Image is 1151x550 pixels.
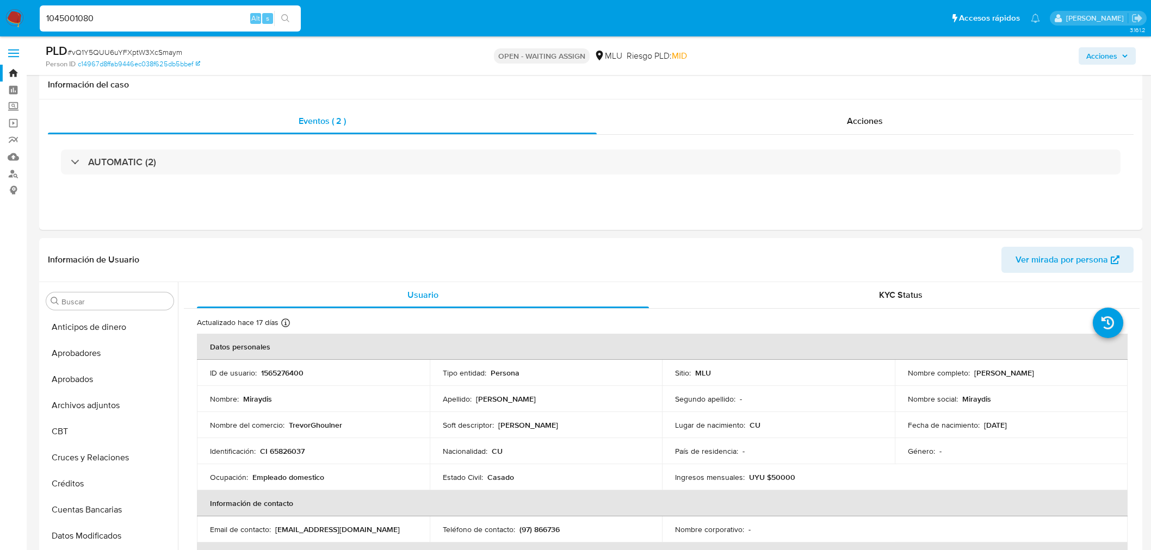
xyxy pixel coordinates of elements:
input: Buscar [61,297,169,307]
span: MID [672,49,687,62]
p: - [939,446,942,456]
button: Buscar [51,297,59,305]
p: Teléfono de contacto : [443,524,515,534]
p: Estado Civil : [443,472,483,482]
span: KYC Status [879,289,923,301]
p: Persona [491,368,519,378]
p: Género : [908,446,935,456]
p: Empleado domestico [252,472,324,482]
span: Accesos rápidos [959,12,1020,24]
div: MLU [594,50,622,62]
p: Nombre : [210,394,239,404]
p: ID de usuario : [210,368,257,378]
p: [PERSON_NAME] [498,420,558,430]
span: Eventos ( 2 ) [299,115,346,127]
a: Salir [1131,12,1143,24]
p: TrevorGhoulner [289,420,342,430]
p: (97) 866736 [519,524,560,534]
span: # vQ1Y5QUU6uYFXptW3XcSmaym [67,47,182,58]
span: Alt [251,13,260,23]
p: OPEN - WAITING ASSIGN [494,48,590,64]
button: search-icon [274,11,296,26]
button: Aprobadores [42,340,178,366]
p: Nombre completo : [908,368,970,378]
button: Créditos [42,471,178,497]
p: Apellido : [443,394,472,404]
span: s [266,13,269,23]
span: Acciones [847,115,883,127]
p: Tipo entidad : [443,368,486,378]
span: Acciones [1086,47,1117,65]
p: Segundo apellido : [675,394,735,404]
p: Miraydis [243,394,272,404]
span: Ver mirada por persona [1016,247,1108,273]
p: [PERSON_NAME] [974,368,1034,378]
button: Anticipos de dinero [42,314,178,340]
a: c14967d8ffab9446ec038f625db5bbef [78,59,200,69]
th: Datos personales [197,334,1128,360]
p: MLU [695,368,711,378]
input: Buscar usuario o caso... [40,11,301,26]
p: Nombre del comercio : [210,420,284,430]
p: 1565276400 [261,368,304,378]
button: Acciones [1079,47,1136,65]
th: Información de contacto [197,490,1128,516]
button: Cuentas Bancarias [42,497,178,523]
div: AUTOMATIC (2) [61,149,1121,174]
button: Aprobados [42,366,178,392]
p: Sitio : [675,368,691,378]
p: Casado [487,472,514,482]
p: CI 65826037 [260,446,305,456]
p: - [742,446,745,456]
p: Email de contacto : [210,524,271,534]
button: Datos Modificados [42,523,178,549]
p: Nombre social : [908,394,958,404]
h3: AUTOMATIC (2) [88,156,156,168]
p: gregorio.negri@mercadolibre.com [1066,13,1128,23]
a: Notificaciones [1031,14,1040,23]
p: Fecha de nacimiento : [908,420,980,430]
p: CU [750,420,760,430]
p: Soft descriptor : [443,420,494,430]
button: Archivos adjuntos [42,392,178,418]
p: UYU $50000 [749,472,795,482]
button: CBT [42,418,178,445]
p: - [740,394,742,404]
button: Ver mirada por persona [1001,247,1134,273]
p: Nombre corporativo : [675,524,744,534]
p: Ocupación : [210,472,248,482]
button: Cruces y Relaciones [42,445,178,471]
p: Nacionalidad : [443,446,487,456]
p: [PERSON_NAME] [476,394,536,404]
span: Riesgo PLD: [627,50,687,62]
h1: Información del caso [48,79,1134,90]
p: [DATE] [984,420,1007,430]
p: CU [492,446,503,456]
p: Actualizado hace 17 días [197,317,279,328]
p: Lugar de nacimiento : [675,420,745,430]
span: Usuario [407,289,438,301]
b: Person ID [46,59,76,69]
p: Miraydis [962,394,991,404]
h1: Información de Usuario [48,254,139,265]
b: PLD [46,42,67,59]
p: Ingresos mensuales : [675,472,745,482]
p: Identificación : [210,446,256,456]
p: - [748,524,751,534]
p: [EMAIL_ADDRESS][DOMAIN_NAME] [275,524,400,534]
p: País de residencia : [675,446,738,456]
